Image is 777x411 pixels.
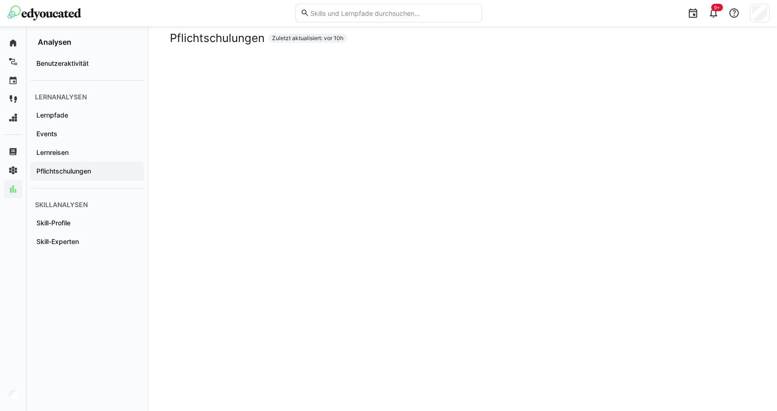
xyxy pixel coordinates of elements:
[30,196,144,214] div: Skillanalysen
[714,5,720,10] span: 9+
[30,88,144,106] div: Lernanalysen
[170,31,265,45] h2: Pflichtschulungen
[309,9,476,17] input: Skills und Lernpfade durchsuchen…
[272,35,343,42] span: Zuletzt aktualisiert: vor 10h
